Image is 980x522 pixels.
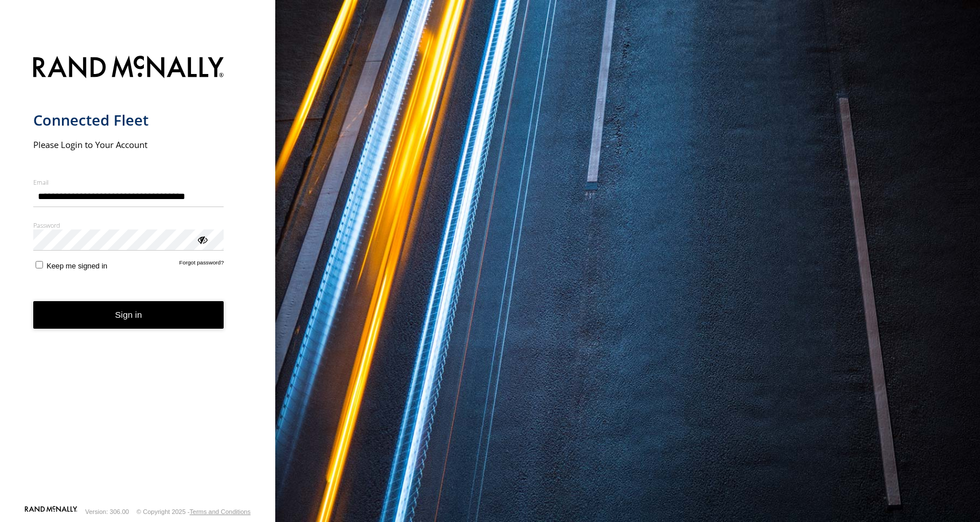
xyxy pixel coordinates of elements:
[33,49,243,505] form: main
[33,221,224,229] label: Password
[196,233,208,245] div: ViewPassword
[36,261,43,268] input: Keep me signed in
[33,111,224,130] h1: Connected Fleet
[33,301,224,329] button: Sign in
[33,53,224,83] img: Rand McNally
[190,508,251,515] a: Terms and Conditions
[85,508,129,515] div: Version: 306.00
[33,139,224,150] h2: Please Login to Your Account
[179,259,224,270] a: Forgot password?
[25,506,77,517] a: Visit our Website
[46,262,107,270] span: Keep me signed in
[136,508,251,515] div: © Copyright 2025 -
[33,178,224,186] label: Email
